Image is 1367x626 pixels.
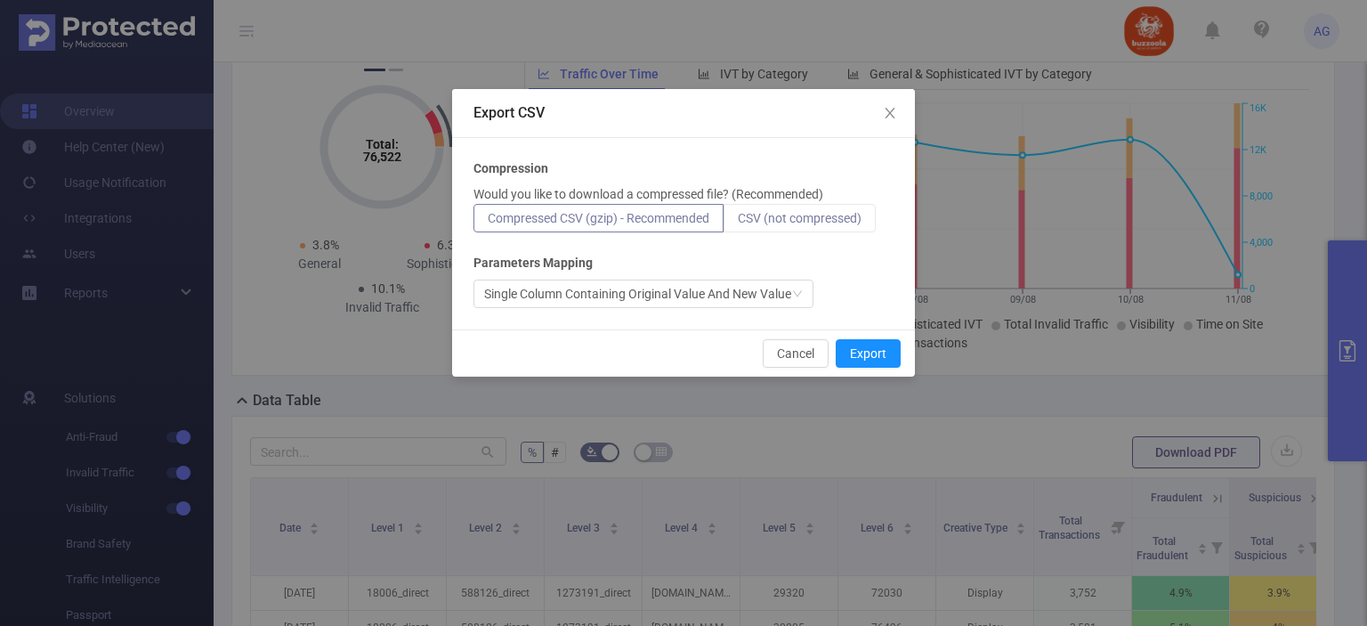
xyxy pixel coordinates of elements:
[473,159,548,178] b: Compression
[836,339,901,368] button: Export
[473,103,894,123] div: Export CSV
[883,106,897,120] i: icon: close
[865,89,915,139] button: Close
[488,211,709,225] span: Compressed CSV (gzip) - Recommended
[792,289,803,301] i: icon: down
[473,185,823,204] p: Would you like to download a compressed file? (Recommended)
[763,339,829,368] button: Cancel
[738,211,861,225] span: CSV (not compressed)
[484,280,791,307] div: Single Column Containing Original Value And New Value
[473,254,593,272] b: Parameters Mapping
